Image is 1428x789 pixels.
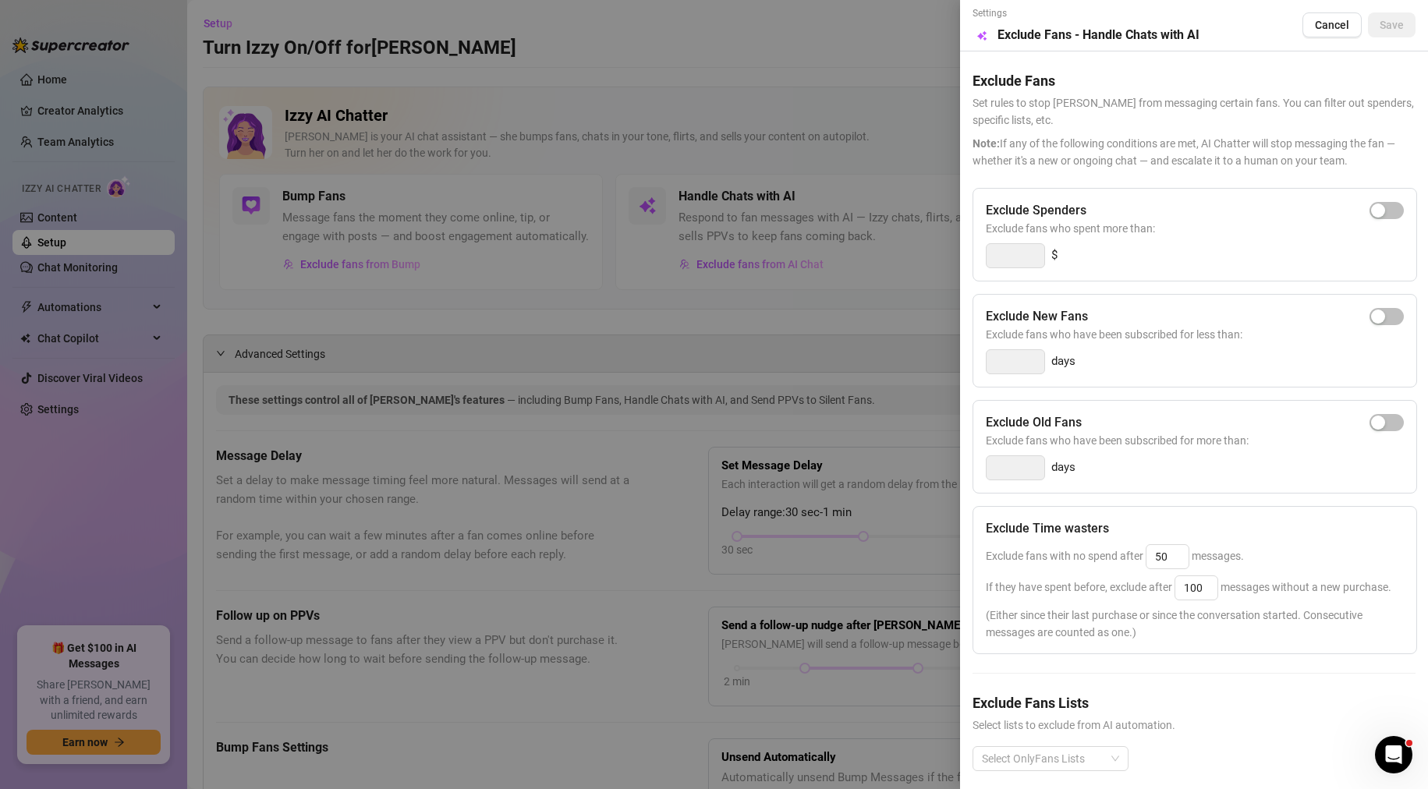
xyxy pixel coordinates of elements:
[1051,246,1058,265] span: $
[973,6,1199,21] span: Settings
[986,413,1082,432] h5: Exclude Old Fans
[1051,458,1075,477] span: days
[1051,352,1075,371] span: days
[973,70,1416,91] h5: Exclude Fans
[986,326,1404,343] span: Exclude fans who have been subscribed for less than:
[986,432,1404,449] span: Exclude fans who have been subscribed for more than:
[986,581,1391,593] span: If they have spent before, exclude after messages without a new purchase.
[1368,12,1416,37] button: Save
[997,26,1199,44] h5: Exclude Fans - Handle Chats with AI
[986,550,1244,562] span: Exclude fans with no spend after messages.
[986,307,1088,326] h5: Exclude New Fans
[1375,736,1412,773] iframe: Intercom live chat
[973,137,1000,150] span: Note:
[973,692,1416,713] h5: Exclude Fans Lists
[1302,12,1362,37] button: Cancel
[986,220,1404,237] span: Exclude fans who spent more than:
[986,519,1109,538] h5: Exclude Time wasters
[1315,19,1349,31] span: Cancel
[973,135,1416,169] span: If any of the following conditions are met, AI Chatter will stop messaging the fan — whether it's...
[986,201,1086,220] h5: Exclude Spenders
[973,716,1416,734] span: Select lists to exclude from AI automation.
[973,94,1416,129] span: Set rules to stop [PERSON_NAME] from messaging certain fans. You can filter out spenders, specifi...
[986,607,1404,641] span: (Either since their last purchase or since the conversation started. Consecutive messages are cou...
